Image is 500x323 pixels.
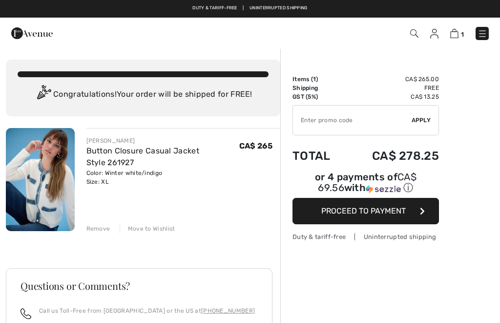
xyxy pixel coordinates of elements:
[412,116,431,125] span: Apply
[39,306,255,315] p: Call us Toll-Free from [GEOGRAPHIC_DATA] or the US at
[239,141,272,151] span: CA$ 265
[430,29,438,39] img: My Info
[478,29,487,39] img: Menu
[86,136,239,145] div: [PERSON_NAME]
[86,146,199,167] a: Button Closure Casual Jacket Style 261927
[201,307,255,314] a: [PHONE_NUMBER]
[292,232,439,241] div: Duty & tariff-free | Uninterrupted shipping
[34,85,53,105] img: Congratulation2.svg
[345,139,439,172] td: CA$ 278.25
[292,75,345,84] td: Items ( )
[11,23,53,43] img: 1ère Avenue
[292,198,439,224] button: Proceed to Payment
[345,84,439,92] td: Free
[450,29,458,38] img: Shopping Bag
[292,92,345,101] td: GST (5%)
[450,27,464,39] a: 1
[6,128,75,231] img: Button Closure Casual Jacket Style 261927
[292,172,439,198] div: or 4 payments ofCA$ 69.56withSezzle Click to learn more about Sezzle
[313,76,316,83] span: 1
[410,29,418,38] img: Search
[292,84,345,92] td: Shipping
[461,31,464,38] span: 1
[345,75,439,84] td: CA$ 265.00
[86,169,239,186] div: Color: Winter white/indigo Size: XL
[18,85,269,105] div: Congratulations! Your order will be shipped for FREE!
[321,206,406,215] span: Proceed to Payment
[21,308,31,319] img: call
[345,92,439,101] td: CA$ 13.25
[21,281,258,291] h3: Questions or Comments?
[292,139,345,172] td: Total
[11,28,53,37] a: 1ère Avenue
[366,185,401,194] img: Sezzle
[292,172,439,194] div: or 4 payments of with
[120,224,175,233] div: Move to Wishlist
[86,224,110,233] div: Remove
[318,171,417,194] span: CA$ 69.56
[293,106,412,135] input: Promo code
